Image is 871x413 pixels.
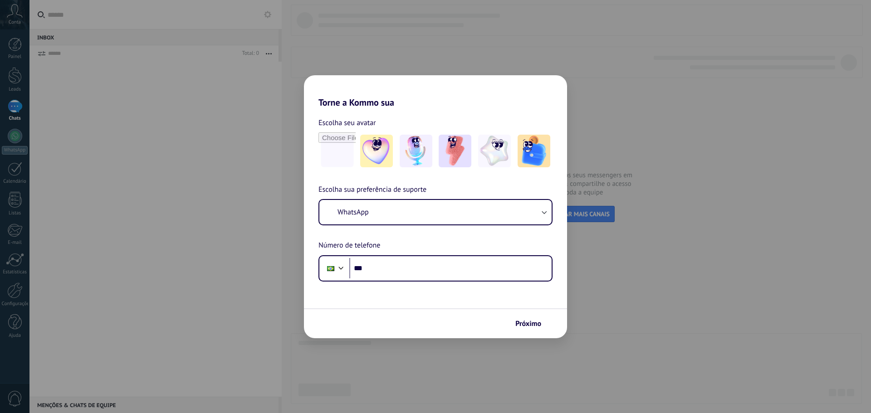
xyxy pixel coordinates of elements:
span: Escolha sua preferência de suporte [318,184,426,196]
span: Próximo [515,321,541,327]
h2: Torne a Kommo sua [304,75,567,108]
span: Escolha seu avatar [318,117,376,129]
span: WhatsApp [338,208,369,217]
img: -4.jpeg [478,135,511,167]
button: WhatsApp [319,200,552,224]
img: -1.jpeg [360,135,393,167]
img: -5.jpeg [518,135,550,167]
span: Número de telefone [318,240,380,252]
img: -2.jpeg [400,135,432,167]
img: -3.jpeg [439,135,471,167]
div: Brazil: + 55 [322,259,339,278]
button: Próximo [511,316,553,331]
